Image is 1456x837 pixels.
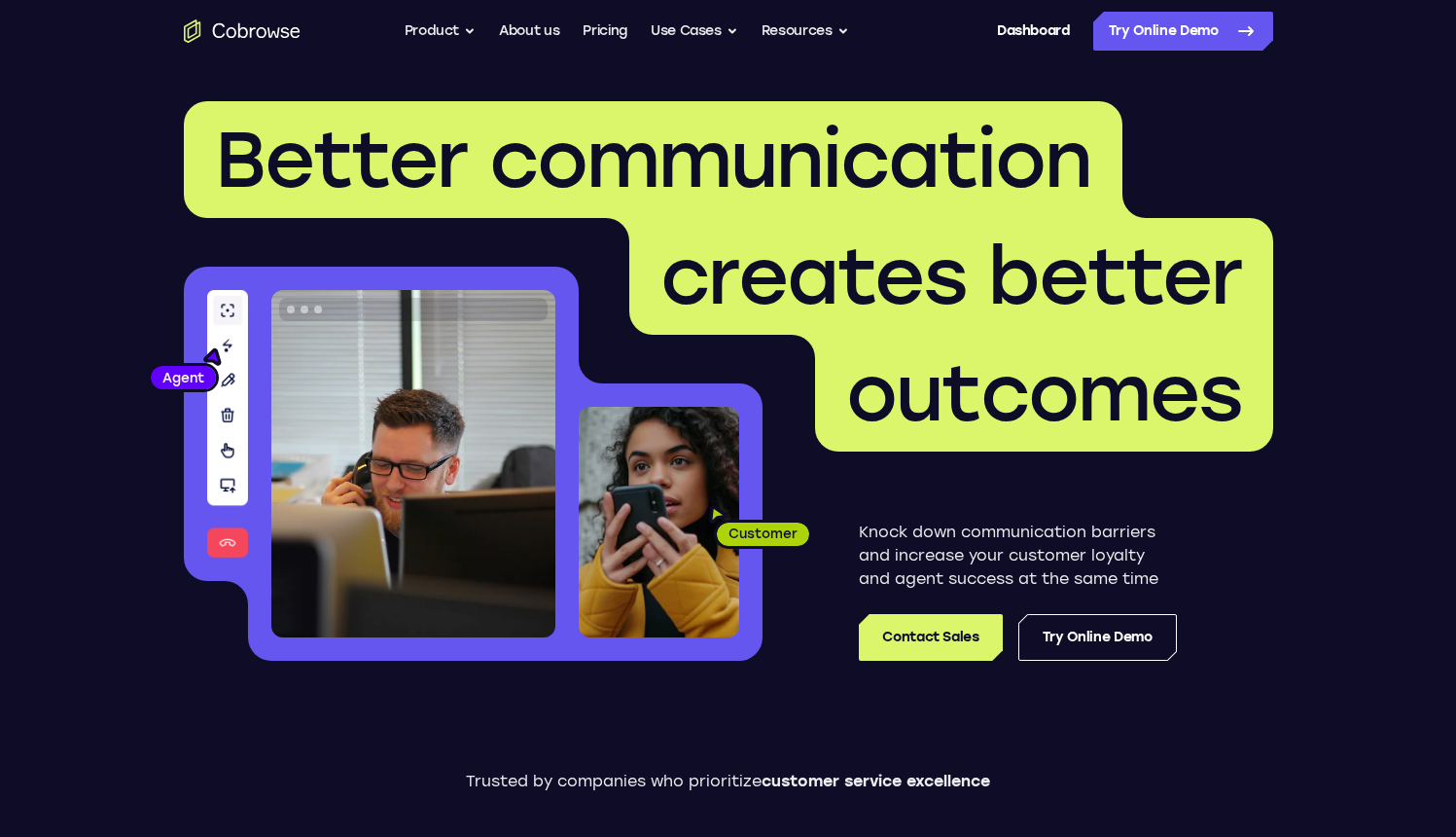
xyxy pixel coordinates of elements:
p: Knock down communication barriers and increase your customer loyalty and agent success at the sam... [859,521,1177,591]
a: Dashboard [997,12,1070,51]
button: Resources [762,12,849,51]
span: Better communication [215,113,1091,206]
a: Pricing [583,12,627,51]
a: Go to the home page [184,19,301,43]
a: Try Online Demo [1093,12,1273,51]
a: About us [499,12,559,51]
img: A customer support agent talking on the phone [271,290,555,637]
button: Product [405,12,477,51]
span: outcomes [846,346,1242,440]
a: Contact Sales [859,614,1002,661]
a: Try Online Demo [1018,614,1177,661]
button: Use Cases [651,12,738,51]
span: creates better [660,230,1242,323]
img: A customer holding their phone [579,407,739,637]
span: customer service excellence [762,772,990,790]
